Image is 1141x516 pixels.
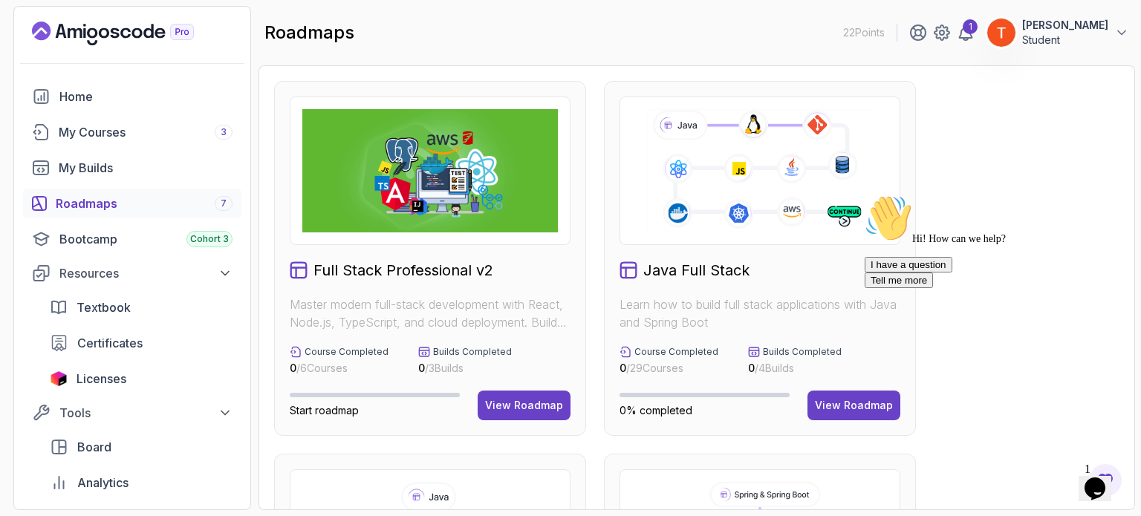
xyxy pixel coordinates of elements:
div: Tools [59,404,233,422]
img: Full Stack Professional v2 [302,109,558,232]
iframe: chat widget [859,189,1126,449]
p: / 6 Courses [290,361,389,376]
div: Roadmaps [56,195,233,212]
a: 1 [957,24,975,42]
p: / 4 Builds [748,361,842,376]
div: Home [59,88,233,105]
a: licenses [41,364,241,393]
p: Builds Completed [763,346,842,358]
div: View Roadmap [485,398,563,413]
iframe: chat widget [1079,457,1126,501]
span: Licenses [77,370,126,388]
p: / 3 Builds [418,361,512,376]
a: Landing page [32,22,228,45]
a: analytics [41,468,241,497]
span: Certificates [77,334,143,352]
div: 👋Hi! How can we help?I have a questionTell me more [6,6,273,99]
img: :wave: [6,6,53,53]
a: bootcamp [23,224,241,254]
span: 7 [221,197,227,209]
span: 0% completed [620,404,692,417]
p: Master modern full-stack development with React, Node.js, TypeScript, and cloud deployment. Build... [290,295,570,331]
button: Resources [23,260,241,287]
span: 0 [620,362,626,374]
p: Student [1022,33,1108,48]
span: Textbook [77,298,131,316]
span: Cohort 3 [190,233,229,245]
img: user profile image [987,19,1015,47]
div: 1 [963,19,978,34]
a: home [23,82,241,111]
span: 3 [221,126,227,138]
p: Learn how to build full stack applications with Java and Spring Boot [620,295,900,331]
h2: roadmaps [264,21,354,45]
button: View Roadmap [807,391,900,420]
button: Tell me more [6,84,74,99]
p: Course Completed [634,346,718,358]
img: jetbrains icon [50,371,68,386]
span: Analytics [77,474,129,491]
a: builds [23,153,241,183]
span: Board [77,438,111,456]
a: roadmaps [23,189,241,218]
button: Tools [23,399,241,426]
a: textbook [41,293,241,322]
button: user profile image[PERSON_NAME]Student [986,18,1129,48]
p: / 29 Courses [620,361,718,376]
span: Hi! How can we help? [6,45,147,56]
a: board [41,432,241,462]
a: courses [23,117,241,147]
p: Course Completed [305,346,389,358]
div: Resources [59,264,233,282]
h2: Full Stack Professional v2 [313,260,493,281]
a: certificates [41,328,241,358]
div: Bootcamp [59,230,233,248]
h2: Java Full Stack [643,260,750,281]
div: View Roadmap [815,398,893,413]
span: 0 [748,362,755,374]
p: [PERSON_NAME] [1022,18,1108,33]
button: I have a question [6,68,94,84]
span: 0 [290,362,296,374]
div: My Courses [59,123,233,141]
p: Builds Completed [433,346,512,358]
div: My Builds [59,159,233,177]
span: Start roadmap [290,404,359,417]
p: 22 Points [843,25,885,40]
button: View Roadmap [478,391,570,420]
span: 0 [418,362,425,374]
